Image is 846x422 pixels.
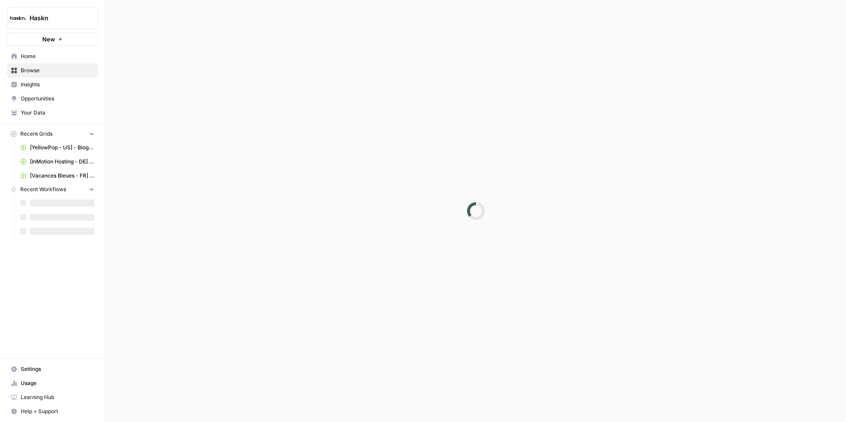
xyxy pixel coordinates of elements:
a: Browse [7,63,98,78]
button: Recent Grids [7,127,98,141]
button: Workspace: Haskn [7,7,98,29]
span: [Vacances Bleues - FR] Pages refonte sites hôtels - [GEOGRAPHIC_DATA] [30,172,94,180]
span: Recent Workflows [20,185,66,193]
a: Learning Hub [7,390,98,404]
button: New [7,33,98,46]
button: Help + Support [7,404,98,418]
span: Insights [21,81,94,89]
span: [InMotion Hosting - DE] - article de blog 2000 mots [30,158,94,166]
button: Recent Workflows [7,183,98,196]
span: Home [21,52,94,60]
span: New [42,35,55,44]
a: Usage [7,376,98,390]
span: Settings [21,365,94,373]
a: [InMotion Hosting - DE] - article de blog 2000 mots [16,155,98,169]
span: Browse [21,67,94,74]
span: Recent Grids [20,130,52,138]
span: Haskn [30,14,83,22]
span: Learning Hub [21,393,94,401]
a: Settings [7,362,98,376]
a: Home [7,49,98,63]
a: Opportunities [7,92,98,106]
a: Your Data [7,106,98,120]
a: [Vacances Bleues - FR] Pages refonte sites hôtels - [GEOGRAPHIC_DATA] [16,169,98,183]
a: [YellowPop - US] - Blog Articles - 1000 words [16,141,98,155]
span: [YellowPop - US] - Blog Articles - 1000 words [30,144,94,152]
span: Usage [21,379,94,387]
span: Help + Support [21,407,94,415]
span: Your Data [21,109,94,117]
img: Haskn Logo [10,10,26,26]
a: Insights [7,78,98,92]
span: Opportunities [21,95,94,103]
